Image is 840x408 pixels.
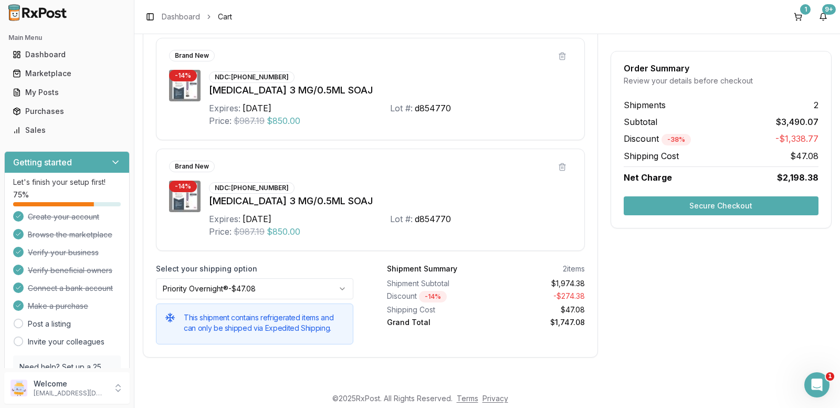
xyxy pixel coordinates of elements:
div: 1 [800,4,811,15]
p: Welcome [34,379,107,389]
div: Brand New [169,50,215,61]
h3: Getting started [13,156,72,169]
div: $1,747.08 [490,317,584,328]
div: [DATE] [243,213,271,225]
a: Sales [8,121,125,140]
div: Marketplace [13,68,121,79]
div: [MEDICAL_DATA] 3 MG/0.5ML SOAJ [209,83,572,98]
div: $47.08 [490,305,584,315]
div: $1,974.38 [490,278,584,289]
div: 9+ [822,4,836,15]
div: Expires: [209,213,240,225]
button: 9+ [815,8,832,25]
div: Discount [387,291,481,302]
div: Review your details before checkout [624,76,818,86]
button: Purchases [4,103,130,120]
a: Terms [457,394,478,403]
h2: Main Menu [8,34,125,42]
div: d854770 [415,102,451,114]
a: Purchases [8,102,125,121]
span: Verify beneficial owners [28,265,112,276]
img: Trulicity 3 MG/0.5ML SOAJ [169,70,201,101]
button: Marketplace [4,65,130,82]
div: Expires: [209,102,240,114]
a: Marketplace [8,64,125,83]
span: $2,198.38 [777,171,818,184]
span: $987.19 [234,225,265,238]
img: User avatar [10,380,27,396]
div: - $274.38 [490,291,584,302]
button: My Posts [4,84,130,101]
span: Shipments [624,99,666,111]
div: - 14 % [419,291,447,302]
span: Verify your business [28,247,99,258]
span: $3,490.07 [776,116,818,128]
div: Purchases [13,106,121,117]
label: Select your shipping option [156,264,353,274]
div: Price: [209,225,232,238]
img: RxPost Logo [4,4,71,21]
div: NDC: [PHONE_NUMBER] [209,71,295,83]
span: Shipping Cost [624,150,679,162]
a: Dashboard [8,45,125,64]
div: Lot #: [390,102,413,114]
p: Let's finish your setup first! [13,177,121,187]
span: Create your account [28,212,99,222]
button: Sales [4,122,130,139]
div: d854770 [415,213,451,225]
span: $850.00 [267,225,300,238]
span: Connect a bank account [28,283,113,294]
div: Shipment Summary [387,264,457,274]
span: Make a purchase [28,301,88,311]
p: [EMAIL_ADDRESS][DOMAIN_NAME] [34,389,107,397]
nav: breadcrumb [162,12,232,22]
span: Browse the marketplace [28,229,112,240]
div: Brand New [169,161,215,172]
button: Secure Checkout [624,196,818,215]
div: My Posts [13,87,121,98]
button: 1 [790,8,806,25]
img: Trulicity 3 MG/0.5ML SOAJ [169,181,201,212]
div: - 14 % [169,70,197,81]
button: Dashboard [4,46,130,63]
div: Lot #: [390,213,413,225]
span: 75 % [13,190,29,200]
div: Shipment Subtotal [387,278,481,289]
a: My Posts [8,83,125,102]
a: Post a listing [28,319,71,329]
span: Cart [218,12,232,22]
span: 1 [826,372,834,381]
iframe: Intercom live chat [804,372,829,397]
span: Net Charge [624,172,672,183]
div: Order Summary [624,64,818,72]
div: Dashboard [13,49,121,60]
span: $850.00 [267,114,300,127]
div: [MEDICAL_DATA] 3 MG/0.5ML SOAJ [209,194,572,208]
span: Discount [624,133,691,144]
div: - 38 % [661,134,691,145]
span: -$1,338.77 [775,132,818,145]
span: $987.19 [234,114,265,127]
a: Privacy [482,394,508,403]
div: Price: [209,114,232,127]
div: NDC: [PHONE_NUMBER] [209,182,295,194]
div: - 14 % [169,181,197,192]
div: Sales [13,125,121,135]
div: 2 items [563,264,585,274]
h5: This shipment contains refrigerated items and can only be shipped via Expedited Shipping. [184,312,344,333]
a: Dashboard [162,12,200,22]
p: Need help? Set up a 25 minute call with our team to set up. [19,362,114,393]
div: [DATE] [243,102,271,114]
div: Shipping Cost [387,305,481,315]
span: $47.08 [790,150,818,162]
a: Invite your colleagues [28,337,104,347]
span: Subtotal [624,116,657,128]
span: 2 [814,99,818,111]
div: Grand Total [387,317,481,328]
